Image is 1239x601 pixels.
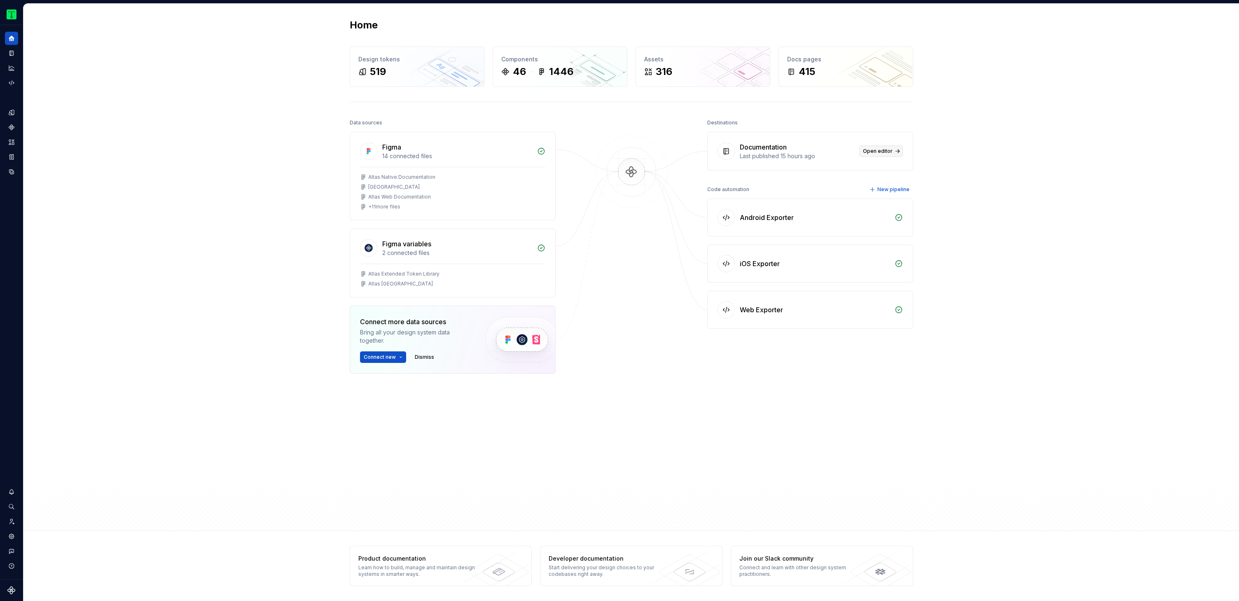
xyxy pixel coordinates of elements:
[364,354,396,360] span: Connect new
[740,213,794,222] div: Android Exporter
[549,554,669,563] div: Developer documentation
[739,554,859,563] div: Join our Slack community
[740,305,783,315] div: Web Exporter
[644,55,762,63] div: Assets
[707,117,738,129] div: Destinations
[787,55,905,63] div: Docs pages
[5,485,18,498] button: Notifications
[5,121,18,134] a: Components
[368,174,435,180] div: Altas Native Documentation
[382,142,401,152] div: Figma
[740,142,787,152] div: Documentation
[5,136,18,149] a: Assets
[358,564,478,578] div: Learn how to build, manage and maintain design systems in smarter ways.
[656,65,672,78] div: 316
[5,47,18,60] a: Documentation
[5,106,18,119] a: Design tokens
[5,500,18,513] button: Search ⌘K
[368,184,420,190] div: [GEOGRAPHIC_DATA]
[5,76,18,89] a: Code automation
[358,55,476,63] div: Design tokens
[549,65,573,78] div: 1446
[350,229,556,297] a: Figma variables2 connected filesAtlas Extended Token LibraryAtlas [GEOGRAPHIC_DATA]
[5,165,18,178] a: Data sources
[350,132,556,220] a: Figma14 connected filesAltas Native Documentation[GEOGRAPHIC_DATA]Atlas Web Documentation+11more ...
[350,47,484,87] a: Design tokens519
[5,530,18,543] a: Settings
[5,515,18,528] a: Invite team
[513,65,526,78] div: 46
[5,150,18,164] a: Storybook stories
[707,184,749,195] div: Code automation
[368,281,433,287] div: Atlas [GEOGRAPHIC_DATA]
[382,239,431,249] div: Figma variables
[863,148,893,154] span: Open editor
[5,32,18,45] a: Home
[411,351,438,363] button: Dismiss
[501,55,619,63] div: Components
[636,47,770,87] a: Assets316
[877,186,909,193] span: New pipeline
[740,152,854,160] div: Last published 15 hours ago
[731,546,913,586] a: Join our Slack communityConnect and learn with other design system practitioners.
[799,65,815,78] div: 415
[859,145,903,157] a: Open editor
[350,117,382,129] div: Data sources
[350,546,532,586] a: Product documentationLearn how to build, manage and maintain design systems in smarter ways.
[368,271,439,277] div: Atlas Extended Token Library
[360,328,471,345] div: Bring all your design system data together.
[368,203,400,210] div: + 11 more files
[358,554,478,563] div: Product documentation
[739,564,859,578] div: Connect and learn with other design system practitioners.
[493,47,627,87] a: Components461446
[368,194,431,200] div: Atlas Web Documentation
[740,259,780,269] div: iOS Exporter
[540,546,722,586] a: Developer documentationStart delivering your design choices to your codebases right away.
[382,152,532,160] div: 14 connected files
[360,317,471,327] div: Connect more data sources
[370,65,386,78] div: 519
[549,564,669,578] div: Start delivering your design choices to your codebases right away.
[7,586,16,594] svg: Supernova Logo
[7,9,16,19] img: 0ed0e8b8-9446-497d-bad0-376821b19aa5.png
[778,47,913,87] a: Docs pages415
[5,61,18,75] a: Analytics
[867,184,913,195] button: New pipeline
[415,354,434,360] span: Dismiss
[5,545,18,558] button: Contact support
[382,249,532,257] div: 2 connected files
[350,19,378,32] h2: Home
[360,351,406,363] button: Connect new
